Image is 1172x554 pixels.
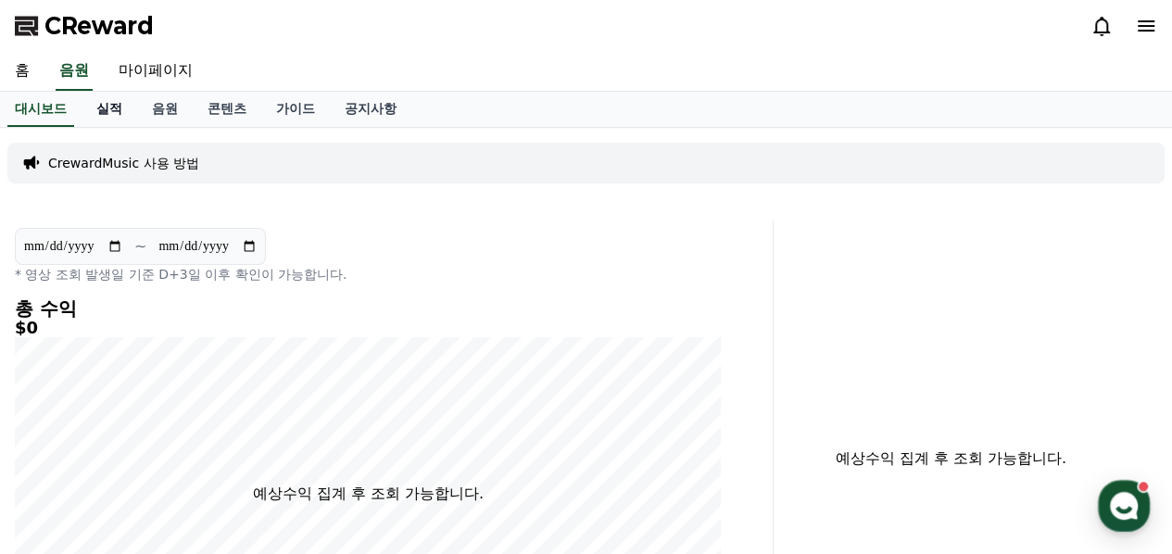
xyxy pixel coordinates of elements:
a: 실적 [82,92,137,127]
span: 대화 [170,429,192,444]
a: 음원 [137,92,193,127]
a: 공지사항 [330,92,411,127]
p: 예상수익 집계 후 조회 가능합니다. [252,483,483,505]
p: 예상수익 집계 후 조회 가능합니다. [788,447,1113,470]
a: CrewardMusic 사용 방법 [48,154,199,172]
a: CReward [15,11,154,41]
h5: $0 [15,319,721,337]
a: 음원 [56,52,93,91]
a: 콘텐츠 [193,92,261,127]
span: 홈 [58,428,69,443]
a: 홈 [6,400,122,447]
a: 대화 [122,400,239,447]
span: CReward [44,11,154,41]
a: 마이페이지 [104,52,208,91]
p: ~ [134,235,146,258]
a: 설정 [239,400,356,447]
p: * 영상 조회 발생일 기준 D+3일 이후 확인이 가능합니다. [15,265,721,283]
h4: 총 수익 [15,298,721,319]
a: 가이드 [261,92,330,127]
a: 대시보드 [7,92,74,127]
span: 설정 [286,428,309,443]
